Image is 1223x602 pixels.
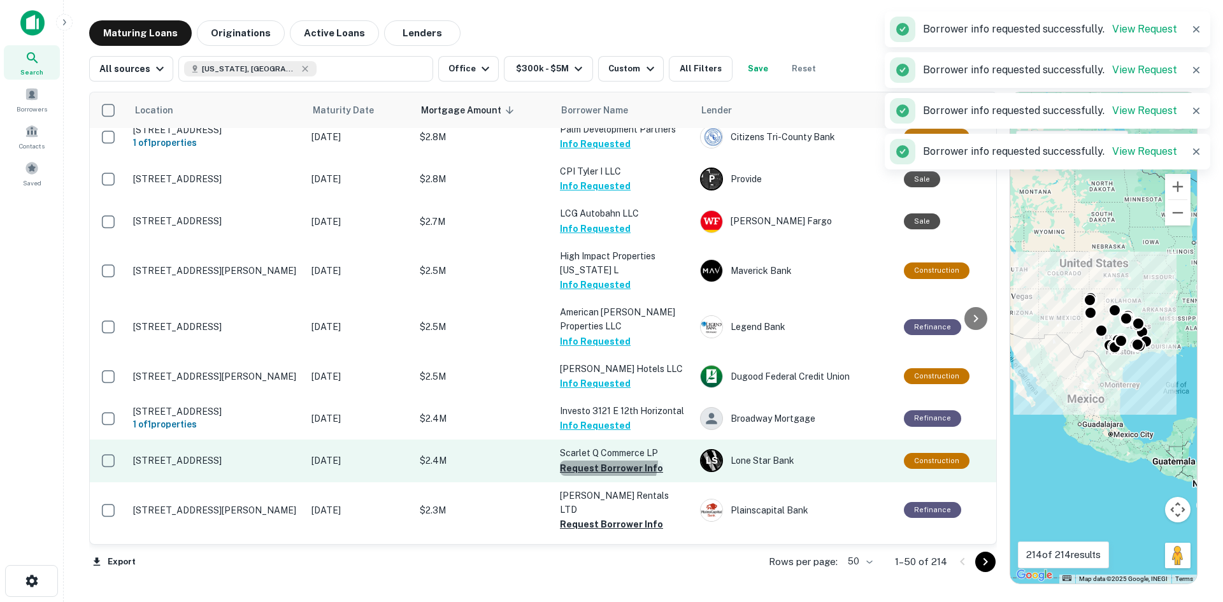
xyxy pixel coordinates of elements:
div: Sale [904,171,940,187]
span: Maturity Date [313,103,390,118]
button: Save your search to get updates of matches that match your search criteria. [738,56,778,82]
p: [STREET_ADDRESS] [133,406,299,417]
a: View Request [1112,23,1177,35]
p: [DATE] [311,369,407,383]
p: $2.8M [420,172,547,186]
p: $2.4M [420,454,547,468]
th: Lender [694,92,898,128]
h6: 1 of 1 properties [133,136,299,150]
p: [DATE] [311,215,407,229]
p: [STREET_ADDRESS][PERSON_NAME] [133,371,299,382]
button: Info Requested [560,277,631,292]
p: [DATE] [311,172,407,186]
div: 0 0 [1010,92,1197,584]
div: Broadway Mortgage [700,407,891,430]
button: $300k - $5M [504,56,593,82]
p: [STREET_ADDRESS] [133,173,299,185]
button: Info Requested [560,178,631,194]
button: Office [438,56,499,82]
img: picture [701,499,722,521]
p: [DATE] [311,503,407,517]
button: All sources [89,56,173,82]
div: This loan purpose was for construction [904,368,969,384]
p: P [709,173,715,186]
h6: 1 of 1 properties [133,417,299,431]
a: Open this area in Google Maps (opens a new window) [1013,567,1055,584]
p: High Impact Properties [US_STATE] L [560,249,687,277]
div: [PERSON_NAME] Fargo [700,210,891,233]
button: Info Requested [560,334,631,349]
button: All Filters [669,56,733,82]
span: Lender [701,103,732,118]
p: $2.7M [420,215,547,229]
div: Custom [608,61,657,76]
img: picture [701,316,722,338]
img: picture [701,211,722,233]
th: Borrower Name [554,92,694,128]
a: Search [4,45,60,80]
button: Go to next page [975,552,996,572]
p: [DATE] [311,412,407,426]
button: Info Requested [560,376,631,391]
p: $2.3M [420,503,547,517]
p: CPI Tyler I LLC [560,164,687,178]
th: Location [127,92,305,128]
span: Map data ©2025 Google, INEGI [1079,575,1168,582]
button: Map camera controls [1165,497,1191,522]
div: This loan purpose was for refinancing [904,502,961,518]
span: Mortgage Amount [421,103,518,118]
div: Dugood Federal Credit Union [700,365,891,388]
p: [DATE] [311,320,407,334]
p: LCG Autobahn LLC [560,206,687,220]
button: Export [89,552,139,571]
a: View Request [1112,145,1177,157]
a: Borrowers [4,82,60,117]
p: [DATE] [311,264,407,278]
div: This loan purpose was for construction [904,262,969,278]
p: [STREET_ADDRESS][PERSON_NAME] [133,265,299,276]
div: This loan purpose was for construction [904,453,969,469]
p: $2.8M [420,130,547,144]
div: Lone Star Bank [700,449,891,472]
p: Investo 3121 E 12th Horizontal [560,404,687,418]
p: [STREET_ADDRESS] [133,321,299,333]
img: capitalize-icon.png [20,10,45,36]
img: picture [701,260,722,282]
span: Location [134,103,173,118]
div: Legend Bank [700,315,891,338]
p: [STREET_ADDRESS] [133,124,299,136]
button: Lenders [384,20,461,46]
button: Info Requested [560,221,631,236]
span: Saved [23,178,41,188]
a: Contacts [4,119,60,154]
th: Mortgage Amount [413,92,554,128]
button: Active Loans [290,20,379,46]
button: Zoom in [1165,174,1191,199]
button: Info Requested [560,418,631,433]
div: This loan purpose was for refinancing [904,319,961,335]
p: [DATE] [311,130,407,144]
button: Custom [598,56,663,82]
span: Contacts [19,141,45,151]
p: 214 of 214 results [1026,547,1101,563]
p: $2.5M [420,320,547,334]
p: Borrower info requested successfully. [923,62,1177,78]
a: View Request [1112,64,1177,76]
p: [STREET_ADDRESS][PERSON_NAME] [133,505,299,516]
button: Reset [783,56,824,82]
iframe: Chat Widget [1159,500,1223,561]
div: 50 [843,552,875,571]
div: Provide [700,168,891,190]
p: Palm Development Partners [560,122,687,136]
p: 1–50 of 214 [895,554,947,570]
button: Maturing Loans [89,20,192,46]
p: L S [706,454,717,468]
p: [STREET_ADDRESS] [133,215,299,227]
img: Google [1013,567,1055,584]
button: [US_STATE], [GEOGRAPHIC_DATA] [178,56,433,82]
span: Borrowers [17,104,47,114]
button: Keyboard shortcuts [1062,575,1071,581]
